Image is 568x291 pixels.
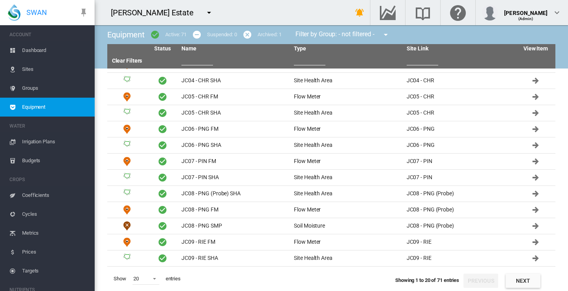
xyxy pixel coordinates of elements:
img: 11.svg [122,221,132,231]
md-icon: Click to go to equipment [531,157,540,166]
td: JC09 - RIE SHA [178,250,291,266]
span: Budgets [22,151,88,170]
td: Site Health Area [291,250,403,266]
button: icon-checkbox-marked-circle [147,27,163,43]
td: JC08 - PNG FM [178,202,291,218]
span: (Admin) [518,17,534,21]
td: Site Health Area [291,137,403,153]
md-icon: Click here for help [448,8,467,17]
span: Active [158,124,167,134]
span: Targets [22,261,88,280]
span: WATER [9,120,88,132]
span: Equipment [107,30,145,39]
md-icon: icon-checkbox-marked-circle [150,30,160,39]
td: JC08 - PNG (Probe) [404,218,516,234]
span: Active [158,92,167,102]
md-icon: icon-bell-ring [355,8,364,17]
a: Clear Filters [112,57,142,64]
img: 9.svg [122,124,132,134]
div: Archived: 1 [258,31,282,38]
button: Click to go to equipment [528,218,544,234]
button: Click to go to equipment [528,121,544,137]
td: JC09 - RIE [404,250,516,266]
button: Click to go to equipment [528,105,544,121]
button: icon-menu-down [378,27,394,43]
td: Flow Meter [107,89,147,105]
md-icon: Click to go to equipment [531,124,540,134]
td: JC06 - PNG [404,121,516,137]
md-icon: Click to go to equipment [531,108,540,118]
td: JC07 - PIN [404,170,516,185]
td: Site Health Area [107,186,147,202]
button: icon-minus-circle [189,27,205,43]
td: JC07 - PIN SHA [178,170,291,185]
img: 3.svg [122,189,132,198]
span: Active [158,108,167,118]
span: Prices [22,243,88,261]
td: JC06 - PNG FM [178,121,291,137]
img: 3.svg [122,173,132,182]
td: Flow Meter [107,202,147,218]
div: 20 [133,276,139,282]
td: JC09 - RIE [404,234,516,250]
span: Active [158,173,167,182]
span: Active [158,205,167,215]
md-icon: Click to go to equipment [531,173,540,182]
td: JC07 - PIN FM [178,154,291,169]
button: icon-menu-down [201,5,217,20]
md-icon: Click to go to equipment [531,189,540,198]
tr: Site Health Area JC08 - PNG (Probe) SHA Site Health Area JC08 - PNG (Probe) Click to go to equipment [107,186,555,202]
button: Previous [463,274,498,288]
span: SWAN [26,7,47,17]
button: Click to go to equipment [528,154,544,169]
tr: Site Health Area JC06 - PNG SHA Site Health Area JC06 - PNG Click to go to equipment [107,137,555,154]
tr: Flow Meter JC08 - PNG FM Flow Meter JC08 - PNG (Probe) Click to go to equipment [107,202,555,218]
md-icon: icon-menu-down [381,30,390,39]
img: SWAN-Landscape-Logo-Colour-drop.png [8,4,21,21]
span: Active [158,189,167,198]
span: Active [158,237,167,247]
button: Click to go to equipment [528,186,544,202]
td: Site Health Area [107,170,147,185]
div: [PERSON_NAME] Estate [111,7,201,18]
md-icon: Click to go to equipment [531,237,540,247]
span: Cycles [22,205,88,224]
a: Type [294,45,306,52]
img: 3.svg [122,141,132,150]
td: Site Health Area [107,105,147,121]
td: Flow Meter [107,154,147,169]
md-icon: icon-minus-circle [192,30,202,39]
button: Click to go to equipment [528,89,544,105]
td: JC07 - PIN [404,154,516,169]
img: 3.svg [122,108,132,118]
th: Site Link [404,44,516,54]
span: CROPS [9,173,88,186]
td: JC05 - CHR [404,89,516,105]
td: Flow Meter [107,121,147,137]
td: JC08 - PNG (Probe) [404,202,516,218]
tr: Flow Meter JC09 - RIE FM Flow Meter JC09 - RIE Click to go to equipment [107,234,555,250]
img: profile.jpg [482,5,498,20]
tr: Site Health Area JC05 - CHR SHA Site Health Area JC05 - CHR Click to go to equipment [107,105,555,121]
span: Metrics [22,224,88,243]
td: JC04 - CHR [404,73,516,89]
tr: Flow Meter JC06 - PNG FM Flow Meter JC06 - PNG Click to go to equipment [107,121,555,137]
td: JC05 - CHR FM [178,89,291,105]
span: Sites [22,60,88,79]
md-icon: Click to go to equipment [531,221,540,231]
span: Equipment [22,98,88,117]
th: View Item [516,44,555,54]
tr: Site Health Area JC04 - CHR SHA Site Health Area JC04 - CHR Click to go to equipment [107,73,555,89]
td: Site Health Area [291,73,403,89]
td: JC06 - PNG [404,137,516,153]
span: Active [158,76,167,85]
td: Site Health Area [291,170,403,185]
td: Soil Moisture [107,218,147,234]
img: 9.svg [122,205,132,215]
div: Suspended: 0 [207,31,237,38]
img: 9.svg [122,237,132,247]
button: Click to go to equipment [528,234,544,250]
span: Active [158,141,167,150]
span: Show [110,272,129,285]
td: Site Health Area [107,137,147,153]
